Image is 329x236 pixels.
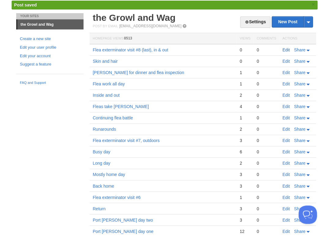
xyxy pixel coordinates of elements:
[282,115,290,120] a: Edit
[294,127,305,132] span: Share
[294,70,305,75] span: Share
[93,24,118,28] span: Post by Email
[282,149,290,154] a: Edit
[257,70,276,75] div: 0
[239,160,250,166] div: 2
[257,228,276,234] div: 0
[282,93,290,98] a: Edit
[282,138,290,143] a: Edit
[257,194,276,200] div: 0
[93,195,140,200] a: Flea exterminator visit #6
[257,115,276,121] div: 0
[294,93,305,98] span: Share
[239,149,250,155] div: 6
[257,81,276,87] div: 0
[239,194,250,200] div: 1
[294,47,305,52] span: Share
[282,81,290,86] a: Edit
[257,217,276,223] div: 0
[294,115,305,120] span: Share
[282,127,290,132] a: Edit
[282,47,290,52] a: Edit
[282,217,290,222] a: Edit
[257,58,276,64] div: 0
[93,206,105,211] a: Return
[239,126,250,132] div: 2
[93,115,133,120] a: Continuing flea battle
[90,33,236,44] th: Homepage Views
[236,33,253,44] th: Views
[93,93,120,98] a: Inside and out
[294,81,305,86] span: Share
[124,36,132,40] span: 8513
[93,172,125,177] a: Mostly home day
[282,172,290,177] a: Edit
[294,149,305,154] span: Share
[93,59,118,64] a: Skin and hair
[298,205,317,224] iframe: Help Scout Beacon - Open
[294,59,305,64] span: Share
[257,149,276,155] div: 0
[282,104,290,109] a: Edit
[294,172,305,177] span: Share
[93,47,168,52] a: Flea exterminator visit #8 (last), in & out
[93,127,116,132] a: Runarounds
[279,33,316,44] th: Actions
[253,33,279,44] th: Comments
[239,104,250,109] div: 4
[257,160,276,166] div: 0
[239,228,250,234] div: 12
[239,81,250,87] div: 1
[239,183,250,189] div: 3
[20,61,80,68] a: Suggest a feature
[294,161,305,166] span: Share
[257,92,276,98] div: 0
[282,195,290,200] a: Edit
[294,183,305,188] span: Share
[240,17,270,28] a: Settings
[257,206,276,211] div: 0
[14,2,37,7] span: Post saved
[239,70,250,75] div: 1
[239,58,250,64] div: 0
[257,126,276,132] div: 0
[294,206,305,211] span: Share
[257,183,276,189] div: 0
[17,20,83,29] a: the Growl and Wag
[93,161,110,166] a: Long day
[93,104,149,109] a: Fleas take [PERSON_NAME]
[294,229,305,234] span: Share
[20,53,80,59] a: Edit your account
[119,24,181,28] a: [EMAIL_ADDRESS][DOMAIN_NAME]
[257,172,276,177] div: 0
[294,138,305,143] span: Share
[294,104,305,109] span: Share
[272,17,312,27] a: New Post
[239,47,250,53] div: 0
[16,13,83,19] li: Your Sites
[93,183,114,188] a: Back home
[239,92,250,98] div: 2
[93,13,176,23] a: the Growl and Wag
[93,217,153,222] a: Port [PERSON_NAME] day two
[282,70,290,75] a: Edit
[93,70,184,75] a: [PERSON_NAME] for dinner and flea inspection
[20,44,80,51] a: Edit your user profile
[282,229,290,234] a: Edit
[93,149,110,154] a: Busy day
[93,229,153,234] a: Port [PERSON_NAME] day one
[257,47,276,53] div: 0
[294,217,305,222] span: Share
[20,36,80,42] a: Create a new site
[239,115,250,121] div: 1
[282,183,290,188] a: Edit
[282,59,290,64] a: Edit
[93,138,160,143] a: Flea exterminator visit #7, outdoors
[20,80,80,86] a: FAQ and Support
[294,195,305,200] span: Share
[239,206,250,211] div: 3
[282,206,290,211] a: Edit
[93,81,125,86] a: Flea work all day
[282,161,290,166] a: Edit
[257,138,276,143] div: 0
